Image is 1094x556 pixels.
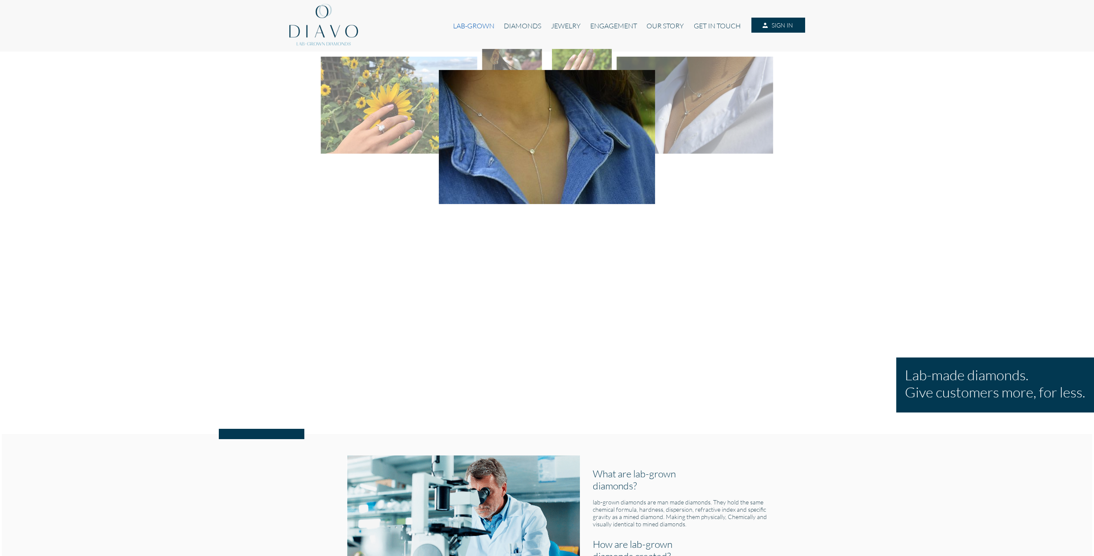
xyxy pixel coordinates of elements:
[439,70,655,204] img: Diavo Lab-grown diamond necklace
[593,498,775,528] h6: lab-grown diamonds are man made diamonds. They hold the same chemical formula, hardness, dispersi...
[689,18,745,34] a: GET IN TOUCH
[905,366,1085,400] h1: Lab-made diamonds. Give customers more, for less.
[593,467,684,492] h2: What are lab-grown diamonds?
[546,18,585,34] a: JEWELRY
[585,18,642,34] a: ENGAGEMENT
[499,18,546,34] a: DIAMONDS
[552,49,612,86] img: Diavo Lab-grown diamond Ring
[1051,513,1084,546] iframe: Drift Widget Chat Controller
[448,18,499,34] a: LAB-GROWN
[751,18,805,33] a: SIGN IN
[482,49,542,86] img: Diavo Lab-grown diamond earrings
[321,57,477,154] img: Diavo Lab-grown diamond ring
[642,18,689,34] a: OUR STORY
[617,57,773,154] img: Diavo Lab-grown diamond necklace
